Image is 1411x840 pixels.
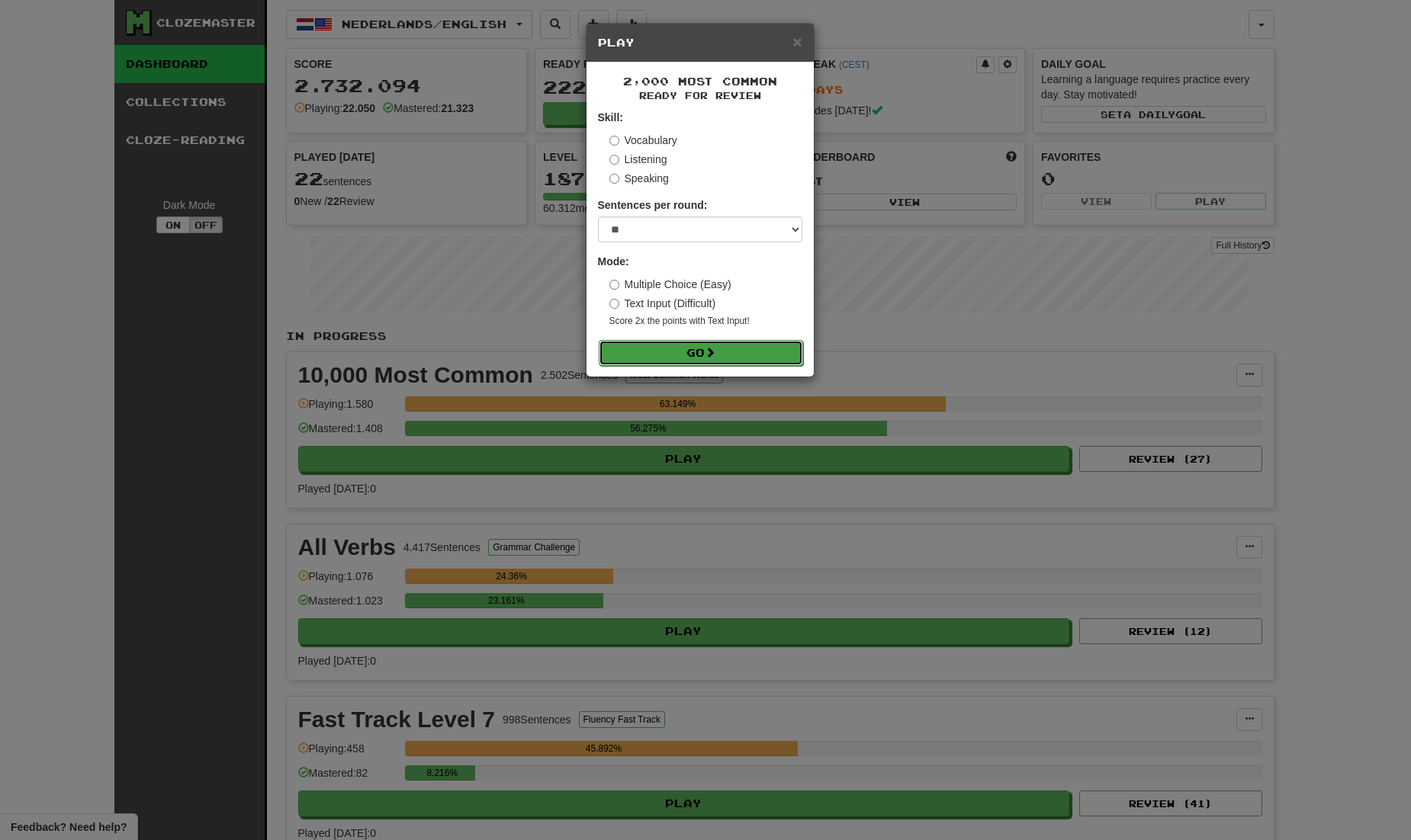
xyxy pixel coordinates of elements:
label: Vocabulary [609,133,677,148]
span: × [792,33,802,50]
input: Speaking [609,174,619,184]
label: Sentences per round: [598,197,708,213]
label: Speaking [609,171,669,186]
input: Vocabulary [609,136,619,146]
input: Listening [609,155,619,165]
input: Text Input (Difficult) [609,299,619,309]
small: Ready for Review [598,89,802,102]
h5: Play [598,35,802,50]
label: Listening [609,152,667,167]
label: Multiple Choice (Easy) [609,277,731,292]
strong: Mode: [598,255,629,268]
span: 2,000 Most Common [623,75,777,88]
input: Multiple Choice (Easy) [609,280,619,290]
label: Text Input (Difficult) [609,296,716,311]
button: Go [599,340,803,366]
strong: Skill: [598,111,623,123]
button: Close [792,34,802,50]
small: Score 2x the points with Text Input ! [609,315,802,328]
